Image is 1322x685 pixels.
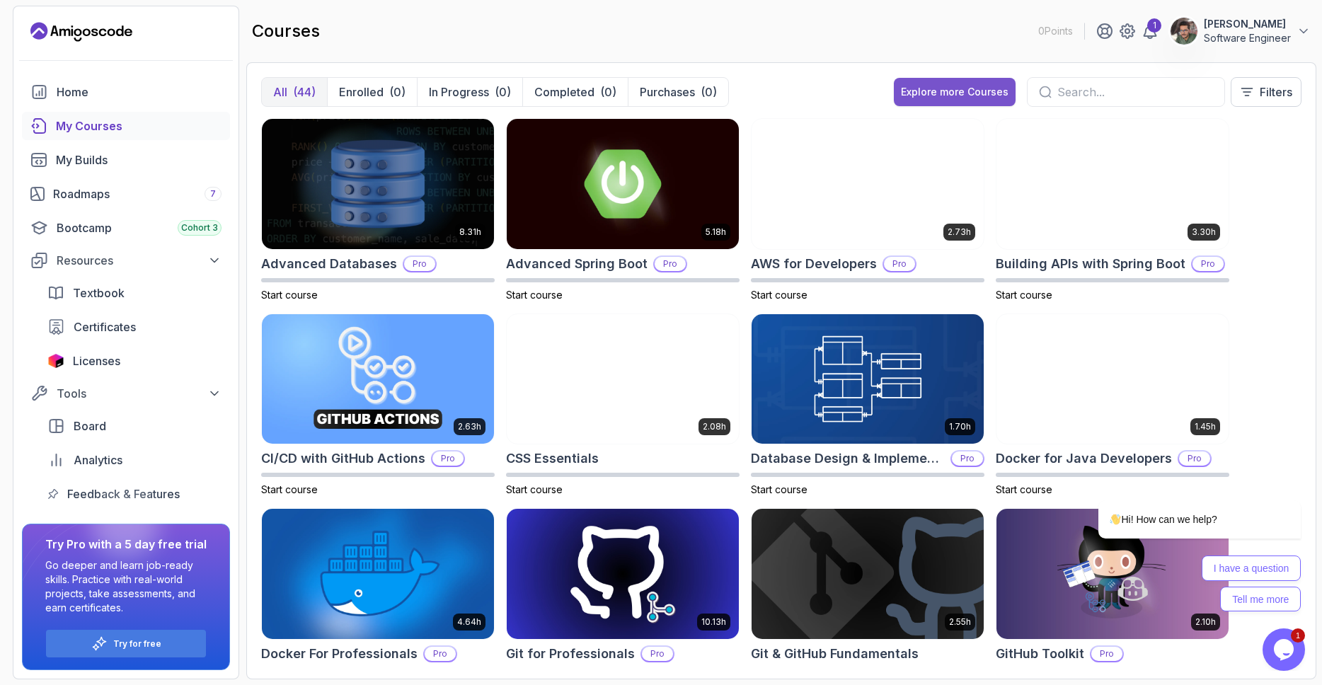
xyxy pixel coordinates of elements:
[39,412,230,440] a: board
[996,644,1084,664] h2: GitHub Toolkit
[22,180,230,208] a: roadmaps
[74,318,136,335] span: Certificates
[30,21,132,43] a: Landing page
[949,421,971,432] p: 1.70h
[1053,372,1308,621] iframe: chat widget
[1057,84,1213,100] input: Search...
[640,84,695,100] p: Purchases
[751,483,807,495] span: Start course
[22,214,230,242] a: bootcamp
[425,647,456,661] p: Pro
[73,352,120,369] span: Licenses
[22,78,230,106] a: home
[1195,616,1216,628] p: 2.10h
[600,84,616,100] div: (0)
[22,381,230,406] button: Tools
[262,119,494,249] img: Advanced Databases card
[1091,647,1122,661] p: Pro
[262,509,494,639] img: Docker For Professionals card
[522,78,628,106] button: Completed(0)
[506,483,563,495] span: Start course
[1171,18,1197,45] img: user profile image
[57,252,222,269] div: Resources
[996,289,1052,301] span: Start course
[894,78,1016,106] button: Explore more Courses
[404,257,435,271] p: Pro
[752,119,984,249] img: AWS for Developers card
[457,616,481,628] p: 4.64h
[751,449,945,468] h2: Database Design & Implementation
[751,644,919,664] h2: Git & GitHub Fundamentals
[56,151,222,168] div: My Builds
[703,421,726,432] p: 2.08h
[701,616,726,628] p: 10.13h
[339,84,384,100] p: Enrolled
[1231,77,1301,107] button: Filters
[261,289,318,301] span: Start course
[751,289,807,301] span: Start course
[996,483,1052,495] span: Start course
[1142,23,1159,40] a: 1
[901,85,1008,99] div: Explore more Courses
[1260,84,1292,100] p: Filters
[57,219,222,236] div: Bootcamp
[57,385,222,402] div: Tools
[506,644,635,664] h2: Git for Professionals
[1192,226,1216,238] p: 3.30h
[506,289,563,301] span: Start course
[39,313,230,341] a: certificates
[996,449,1172,468] h2: Docker for Java Developers
[45,558,207,615] p: Go deeper and learn job-ready skills. Practice with real-world projects, take assessments, and ea...
[996,509,1229,639] img: GitHub Toolkit card
[534,84,594,100] p: Completed
[952,451,983,466] p: Pro
[495,84,511,100] div: (0)
[39,446,230,474] a: analytics
[996,119,1229,249] img: Building APIs with Spring Boot card
[22,146,230,174] a: builds
[948,226,971,238] p: 2.73h
[507,509,739,639] img: Git for Professionals card
[210,188,216,200] span: 7
[327,78,417,106] button: Enrolled(0)
[113,638,161,650] a: Try for free
[47,354,64,368] img: jetbrains icon
[1204,31,1291,45] p: Software Engineer
[459,226,481,238] p: 8.31h
[273,84,287,100] p: All
[506,254,648,274] h2: Advanced Spring Boot
[429,84,489,100] p: In Progress
[752,314,984,444] img: Database Design & Implementation card
[389,84,406,100] div: (0)
[701,84,717,100] div: (0)
[261,644,418,664] h2: Docker For Professionals
[252,20,320,42] h2: courses
[39,347,230,375] a: licenses
[262,314,494,444] img: CI/CD with GitHub Actions card
[642,647,673,661] p: Pro
[39,279,230,307] a: textbook
[67,485,180,502] span: Feedback & Features
[996,314,1229,444] img: Docker for Java Developers card
[752,509,984,639] img: Git & GitHub Fundamentals card
[73,284,125,301] span: Textbook
[458,421,481,432] p: 2.63h
[261,449,425,468] h2: CI/CD with GitHub Actions
[507,119,739,249] img: Advanced Spring Boot card
[181,222,218,234] span: Cohort 3
[1170,17,1311,45] button: user profile image[PERSON_NAME]Software Engineer
[507,314,739,444] img: CSS Essentials card
[996,254,1185,274] h2: Building APIs with Spring Boot
[949,616,971,628] p: 2.55h
[22,112,230,140] a: courses
[56,117,222,134] div: My Courses
[432,451,464,466] p: Pro
[655,257,686,271] p: Pro
[884,257,915,271] p: Pro
[261,483,318,495] span: Start course
[45,629,207,658] button: Try for free
[39,480,230,508] a: feedback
